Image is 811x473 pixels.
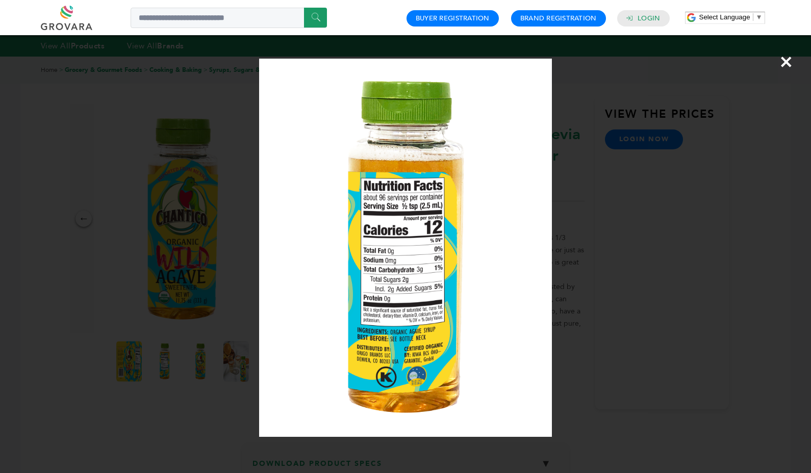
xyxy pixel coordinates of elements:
a: Brand Registration [520,14,597,23]
a: Buyer Registration [416,14,490,23]
span: × [779,47,793,76]
input: Search a product or brand... [131,8,327,28]
span: ▼ [756,13,763,21]
span: Select Language [699,13,750,21]
a: Login [638,14,660,23]
span: ​ [753,13,753,21]
img: Image Preview [259,59,551,437]
a: Select Language​ [699,13,763,21]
